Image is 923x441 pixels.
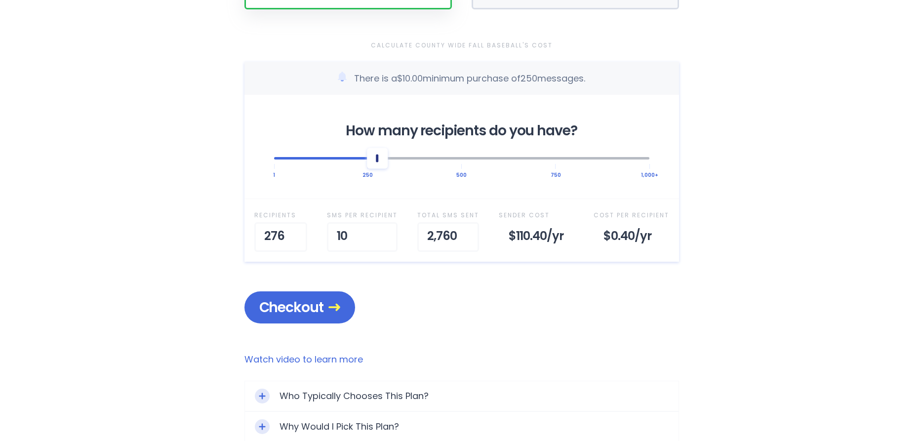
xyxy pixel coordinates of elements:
div: Total SMS Sent [417,209,479,222]
div: Toggle Expand [255,419,270,434]
div: SMS per Recipient [327,209,398,222]
div: How many recipients do you have? [274,124,649,137]
div: Cost Per Recipient [594,209,669,222]
div: 2,760 [417,222,479,252]
span: Checkout [259,299,340,316]
div: There is a $10.00 minimum purchase of 250 messages. [338,72,585,85]
div: Checkout [244,291,355,323]
div: Sender Cost [499,209,574,222]
img: Notification icon [338,72,347,81]
div: 276 [254,222,307,252]
div: $110.40 /yr [499,222,574,252]
div: Calculate County Wide Fall Baseball's Cost [244,39,679,52]
div: 10 [327,222,398,252]
div: Toggle ExpandWho Typically Chooses This Plan? [245,381,679,411]
div: Recipient s [254,209,307,222]
div: $0.40 /yr [594,222,669,252]
a: Watch video to learn more [244,353,679,366]
div: Toggle Expand [255,389,270,403]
